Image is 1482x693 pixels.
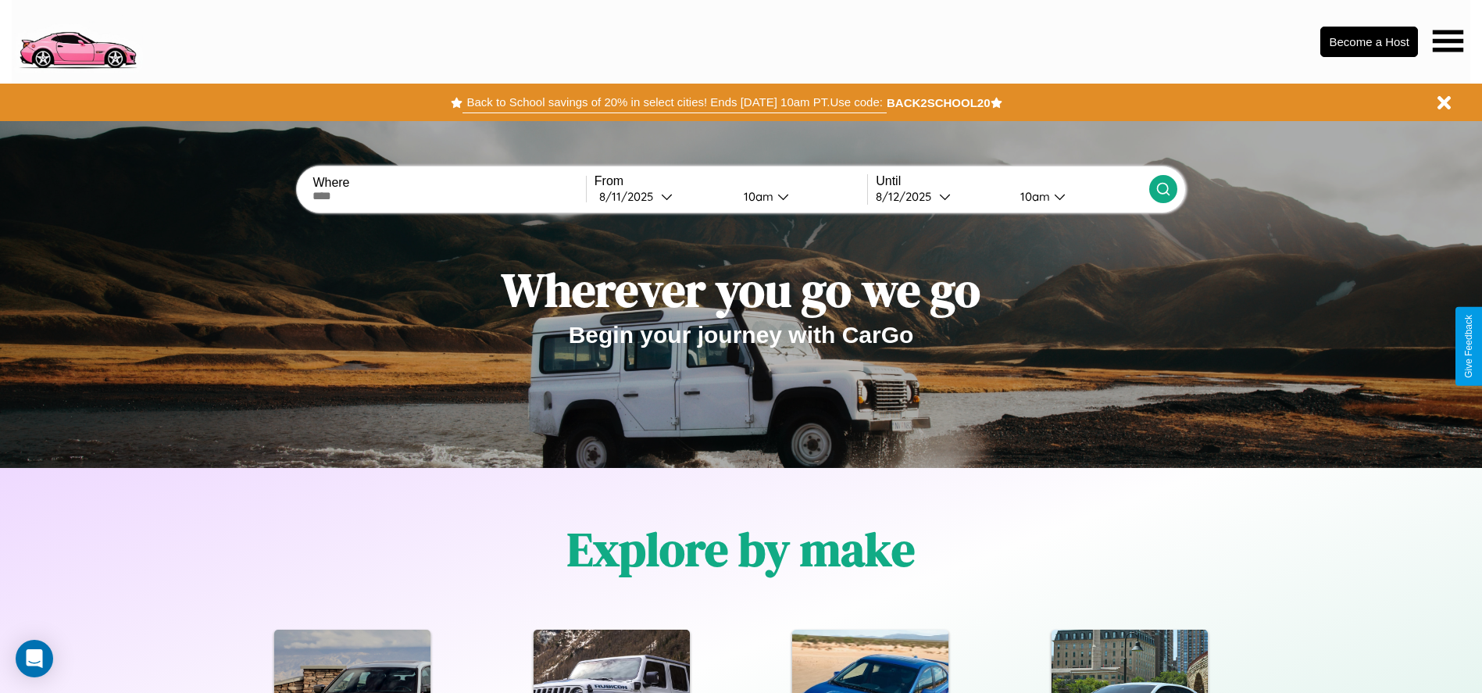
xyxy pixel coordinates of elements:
[312,176,585,190] label: Where
[876,189,939,204] div: 8 / 12 / 2025
[599,189,661,204] div: 8 / 11 / 2025
[595,188,731,205] button: 8/11/2025
[1012,189,1054,204] div: 10am
[567,517,915,581] h1: Explore by make
[1463,315,1474,378] div: Give Feedback
[887,96,991,109] b: BACK2SCHOOL20
[731,188,868,205] button: 10am
[595,174,867,188] label: From
[736,189,777,204] div: 10am
[876,174,1148,188] label: Until
[462,91,886,113] button: Back to School savings of 20% in select cities! Ends [DATE] 10am PT.Use code:
[1008,188,1149,205] button: 10am
[1320,27,1418,57] button: Become a Host
[12,8,143,73] img: logo
[16,640,53,677] div: Open Intercom Messenger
